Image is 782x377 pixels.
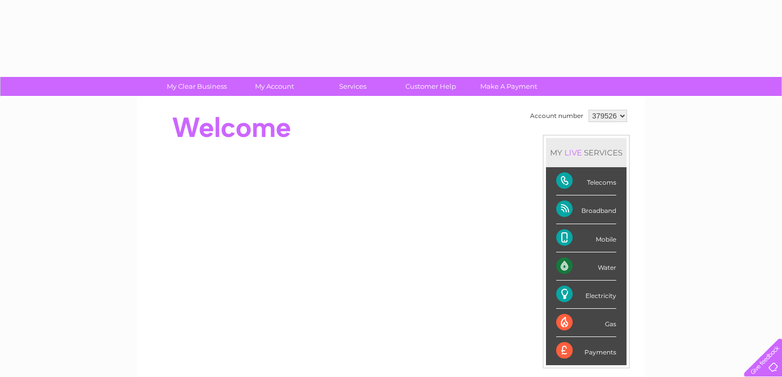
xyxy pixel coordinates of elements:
[556,309,616,337] div: Gas
[546,138,627,167] div: MY SERVICES
[556,281,616,309] div: Electricity
[556,337,616,365] div: Payments
[562,148,584,157] div: LIVE
[154,77,239,96] a: My Clear Business
[556,195,616,224] div: Broadband
[232,77,317,96] a: My Account
[556,252,616,281] div: Water
[388,77,473,96] a: Customer Help
[556,167,616,195] div: Telecoms
[527,107,586,125] td: Account number
[556,224,616,252] div: Mobile
[466,77,551,96] a: Make A Payment
[310,77,395,96] a: Services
